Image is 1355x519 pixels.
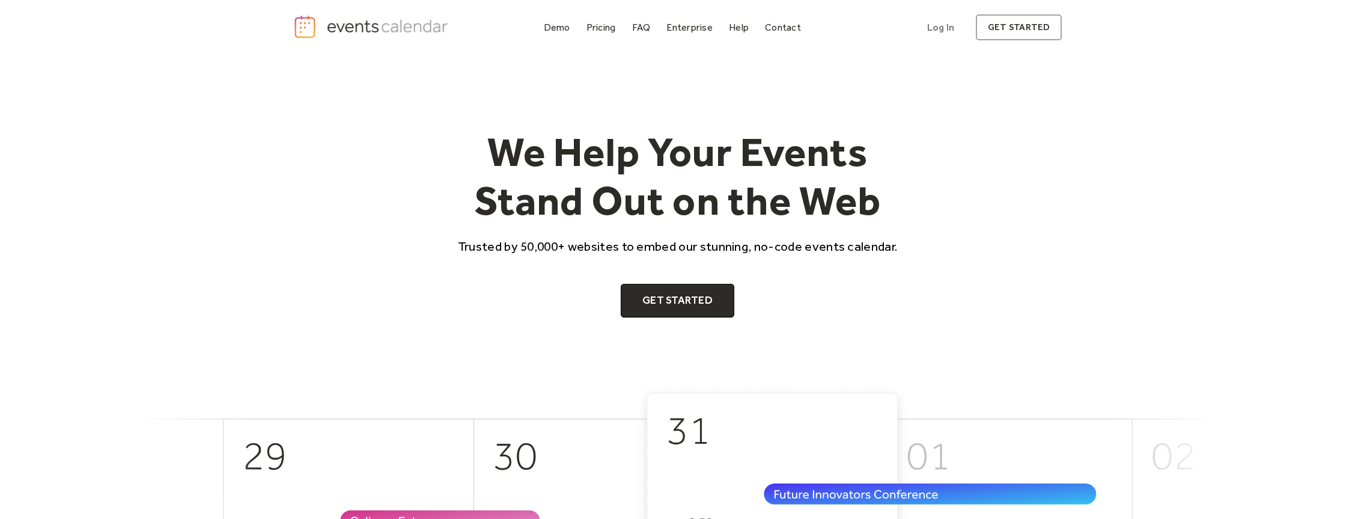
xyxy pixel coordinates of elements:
div: Pricing [586,24,616,31]
a: FAQ [627,19,656,35]
a: Help [724,19,754,35]
a: get started [976,14,1062,40]
a: Demo [539,19,575,35]
a: home [293,14,452,39]
h1: We Help Your Events Stand Out on the Web [447,127,909,226]
a: Pricing [582,19,621,35]
a: Log In [915,14,966,40]
a: Contact [760,19,806,35]
div: Contact [765,24,801,31]
div: Help [729,24,749,31]
div: Demo [544,24,570,31]
a: Get Started [621,284,734,318]
p: Trusted by 50,000+ websites to embed our stunning, no-code events calendar. [447,238,909,255]
a: Enterprise [662,19,717,35]
div: FAQ [632,24,651,31]
div: Enterprise [666,24,712,31]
